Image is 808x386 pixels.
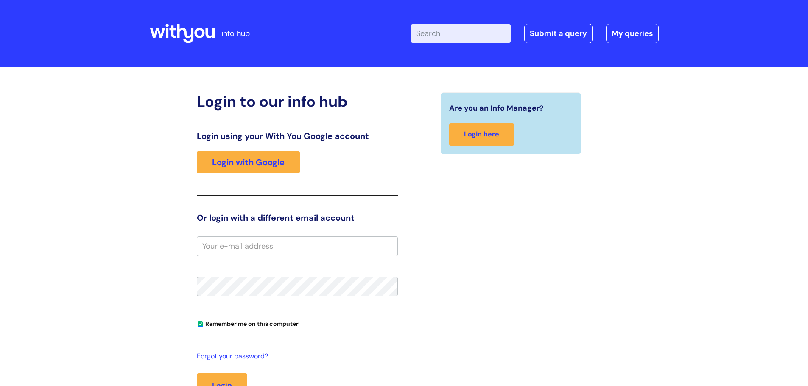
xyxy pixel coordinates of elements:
p: info hub [221,27,250,40]
input: Your e-mail address [197,236,398,256]
span: Are you an Info Manager? [449,101,544,115]
h3: Login using your With You Google account [197,131,398,141]
input: Search [411,24,511,43]
a: Forgot your password? [197,350,394,363]
div: You can uncheck this option if you're logging in from a shared device [197,317,398,330]
label: Remember me on this computer [197,318,299,328]
a: Submit a query [524,24,593,43]
h3: Or login with a different email account [197,213,398,223]
h2: Login to our info hub [197,92,398,111]
a: Login with Google [197,151,300,173]
a: Login here [449,123,514,146]
input: Remember me on this computer [198,322,203,327]
a: My queries [606,24,659,43]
